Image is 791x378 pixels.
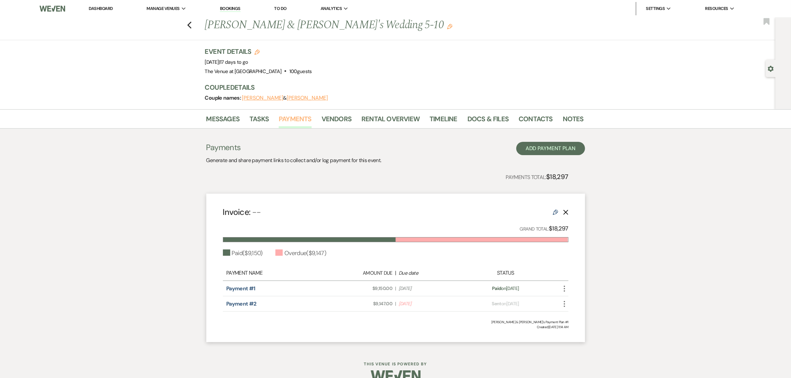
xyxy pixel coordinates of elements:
[768,65,774,71] button: Open lead details
[242,95,283,101] button: [PERSON_NAME]
[492,285,501,291] span: Paid
[463,300,548,307] div: on [DATE]
[242,95,328,101] span: &
[274,6,287,11] a: To Do
[516,142,585,155] button: Add Payment Plan
[226,285,255,292] a: Payment #1
[205,59,248,65] span: [DATE]
[223,320,568,325] div: [PERSON_NAME] & [PERSON_NAME]'s Payment Plan #1
[546,172,568,181] strong: $18,297
[328,269,463,277] div: |
[89,6,113,11] a: Dashboard
[206,156,381,165] p: Generate and share payment links to collect and/or log payment for this event.
[549,225,568,233] strong: $18,297
[399,269,460,277] div: Due date
[287,95,328,101] button: [PERSON_NAME]
[395,285,396,292] span: |
[279,114,312,128] a: Payments
[275,249,326,258] div: Overdue ( $9,147 )
[463,269,548,277] div: Status
[289,68,312,75] span: 100 guests
[40,2,65,16] img: Weven Logo
[399,300,460,307] span: [DATE]
[321,5,342,12] span: Analytics
[395,300,396,307] span: |
[519,114,553,128] a: Contacts
[467,114,509,128] a: Docs & Files
[646,5,665,12] span: Settings
[147,5,180,12] span: Manage Venues
[223,249,263,258] div: Paid ( $9,150 )
[705,5,728,12] span: Resources
[220,6,241,12] a: Bookings
[205,68,282,75] span: The Venue at [GEOGRAPHIC_DATA]
[252,207,261,218] span: --
[223,325,568,330] span: Created: [DATE] 11:14 AM
[223,206,261,218] h4: Invoice:
[205,47,312,56] h3: Event Details
[331,300,392,307] span: $9,147.00
[249,114,269,128] a: Tasks
[220,59,248,65] span: 17 days to go
[205,94,242,101] span: Couple names:
[206,142,381,153] h3: Payments
[399,285,460,292] span: [DATE]
[206,114,240,128] a: Messages
[322,114,351,128] a: Vendors
[492,301,501,307] span: Sent
[219,59,248,65] span: |
[205,17,503,33] h1: [PERSON_NAME] & [PERSON_NAME]'s Wedding 5-10
[331,285,392,292] span: $9,150.00
[463,285,548,292] div: on [DATE]
[563,114,584,128] a: Notes
[361,114,420,128] a: Rental Overview
[506,171,568,182] p: Payments Total:
[226,300,256,307] a: Payment #2
[331,269,392,277] div: Amount Due
[205,83,577,92] h3: Couple Details
[430,114,457,128] a: Timeline
[447,23,452,29] button: Edit
[520,224,568,234] p: Grand Total:
[226,269,328,277] div: Payment Name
